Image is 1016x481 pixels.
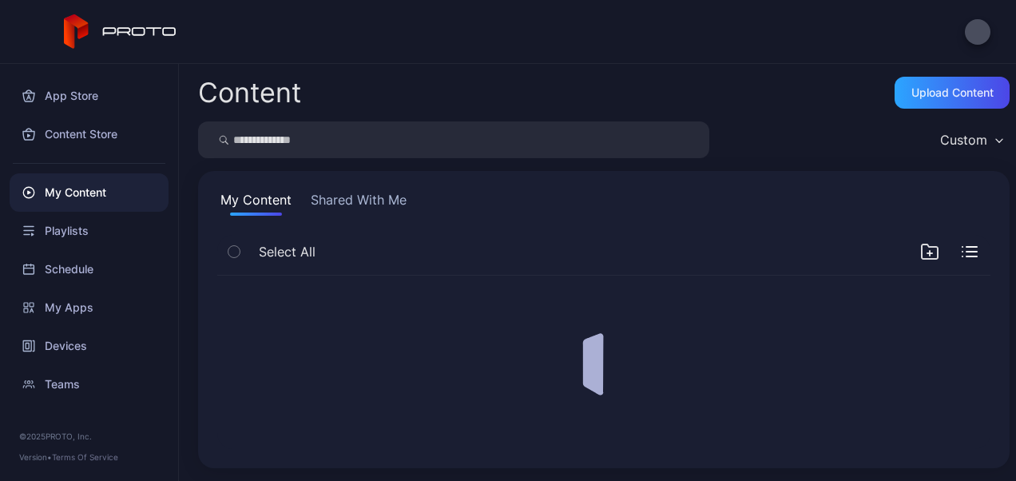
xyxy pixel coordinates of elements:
a: Content Store [10,115,169,153]
a: Devices [10,327,169,365]
span: Select All [259,242,316,261]
a: App Store [10,77,169,115]
a: My Content [10,173,169,212]
button: Shared With Me [308,190,410,216]
a: My Apps [10,288,169,327]
div: Content [198,79,301,106]
span: Version • [19,452,52,462]
a: Schedule [10,250,169,288]
a: Teams [10,365,169,403]
a: Terms Of Service [52,452,118,462]
div: © 2025 PROTO, Inc. [19,430,159,443]
button: My Content [217,190,295,216]
div: Custom [940,132,987,148]
button: Upload Content [895,77,1010,109]
div: Upload Content [911,86,994,99]
button: Custom [932,121,1010,158]
a: Playlists [10,212,169,250]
